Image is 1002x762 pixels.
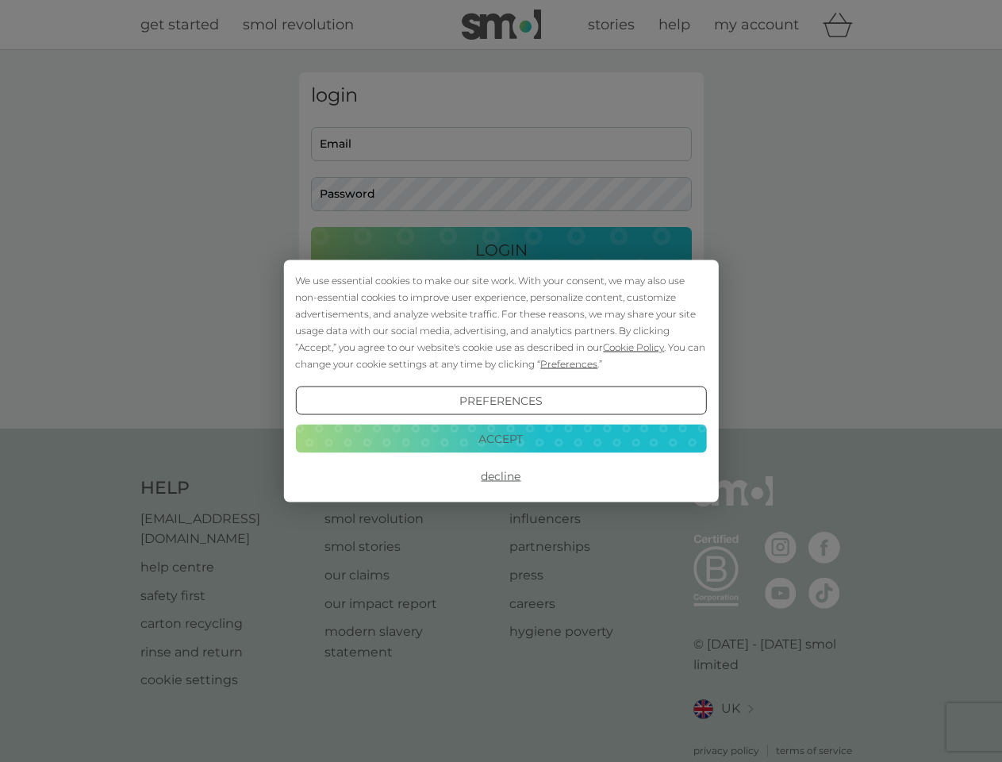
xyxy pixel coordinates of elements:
[283,260,718,502] div: Cookie Consent Prompt
[295,462,706,491] button: Decline
[295,387,706,415] button: Preferences
[540,358,597,370] span: Preferences
[603,341,664,353] span: Cookie Policy
[295,424,706,452] button: Accept
[295,272,706,372] div: We use essential cookies to make our site work. With your consent, we may also use non-essential ...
